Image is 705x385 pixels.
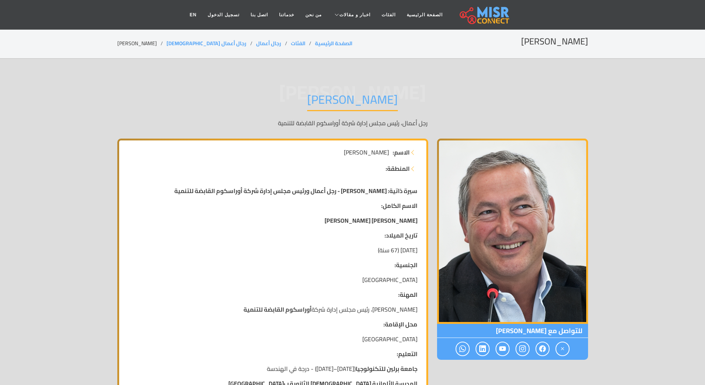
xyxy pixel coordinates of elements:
a: اتصل بنا [245,8,273,22]
strong: المنطقة: [386,164,410,173]
strong: جامعة برلين للتكنولوجيا [356,363,417,374]
strong: التعليم: [397,348,417,359]
strong: تاريخ الميلاد: [385,230,417,241]
h1: [PERSON_NAME] [307,92,398,111]
a: الفئات [376,8,401,22]
p: [DATE] (67 سنة) [128,246,417,255]
strong: [PERSON_NAME] [PERSON_NAME] [325,215,417,226]
a: رجال أعمال [256,39,281,48]
p: رجل أعمال، رئيس مجلس إدارة شركة أوراسكوم القابضة للتنمية [117,119,588,127]
span: [PERSON_NAME] [344,148,389,157]
a: الفئات [291,39,305,48]
a: رجال أعمال [DEMOGRAPHIC_DATA] [167,39,246,48]
span: اخبار و مقالات [339,11,370,18]
p: ([DATE]–[DATE]) - درجة في الهندسة [128,364,417,373]
h2: [PERSON_NAME] [521,36,588,47]
strong: محل الإقامة: [383,319,417,330]
p: [PERSON_NAME]، رئيس مجلس إدارة شركة [128,305,417,314]
a: الصفحة الرئيسية [401,8,448,22]
strong: الجنسية: [395,259,417,271]
p: [GEOGRAPHIC_DATA] [128,275,417,284]
strong: سيرة ذاتية: [PERSON_NAME] - رجل أعمال ورئيس مجلس إدارة شركة أوراسكوم القابضة للتنمية [174,185,417,196]
strong: الاسم: [393,148,410,157]
a: اخبار و مقالات [327,8,376,22]
a: تسجيل الدخول [202,8,245,22]
p: [GEOGRAPHIC_DATA] [128,335,417,343]
img: main.misr_connect [460,6,509,24]
img: سميح ساويرس [437,139,588,324]
a: الصفحة الرئيسية [315,39,352,48]
strong: الاسم الكامل: [381,200,417,211]
strong: أوراسكوم القابضة للتنمية [244,304,312,315]
span: للتواصل مع [PERSON_NAME] [437,324,588,338]
a: من نحن [300,8,327,22]
a: خدماتنا [273,8,300,22]
strong: المهنة: [398,289,417,300]
li: [PERSON_NAME] [117,40,167,47]
a: EN [184,8,202,22]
